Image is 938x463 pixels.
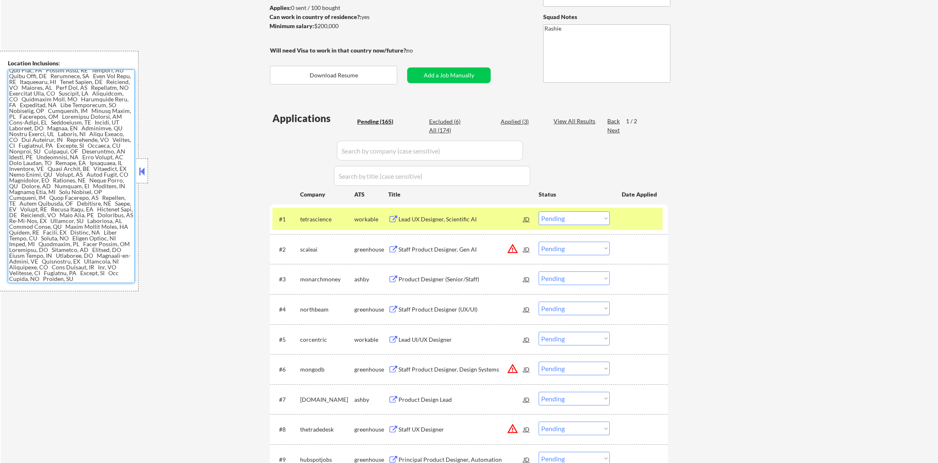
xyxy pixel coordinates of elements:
div: #3 [279,275,294,283]
div: no [406,46,430,55]
strong: Can work in country of residence?: [270,13,361,20]
div: northbeam [300,305,354,314]
div: Company [300,190,354,199]
strong: Minimum salary: [270,22,314,29]
div: Date Applied [622,190,658,199]
button: Download Resume [270,66,397,84]
div: workable [354,336,388,344]
div: JD [523,392,531,407]
input: Search by company (case sensitive) [337,141,523,161]
div: Title [388,190,531,199]
div: #6 [279,365,294,374]
div: 1 / 2 [626,117,645,125]
div: Lead UX Designer, Scientific AI [399,215,523,223]
div: JD [523,422,531,437]
div: Squad Notes [543,13,671,21]
div: corcentric [300,336,354,344]
div: $200,000 [270,22,407,30]
div: Pending (165) [357,118,399,126]
div: Product Designer (Senior/Staff) [399,275,523,283]
div: workable [354,215,388,223]
div: Staff UX Designer [399,425,523,434]
div: Lead UI/UX Designer [399,336,523,344]
div: Applications [272,113,354,123]
div: Location Inclusions: [8,59,135,67]
div: View All Results [554,117,598,125]
strong: Applies: [270,4,291,11]
div: Staff Product Designer, Gen AI [399,245,523,254]
div: Staff Product Designer (UX/UI) [399,305,523,314]
div: Status [539,187,610,202]
div: #4 [279,305,294,314]
div: greenhouse [354,425,388,434]
div: Next [607,126,621,134]
div: #8 [279,425,294,434]
div: greenhouse [354,365,388,374]
div: #5 [279,336,294,344]
div: JD [523,271,531,286]
button: Add a Job Manually [407,67,491,83]
strong: Will need Visa to work in that country now/future?: [270,47,408,54]
div: [DOMAIN_NAME] [300,396,354,404]
button: warning_amber [507,423,518,434]
div: scaleai [300,245,354,254]
div: ATS [354,190,388,199]
div: JD [523,362,531,377]
div: Staff Product Designer, Design Systems [399,365,523,374]
div: mongodb [300,365,354,374]
div: JD [523,242,531,257]
div: 0 sent / 100 bought [270,4,407,12]
button: warning_amber [507,243,518,254]
div: greenhouse [354,305,388,314]
div: Back [607,117,621,125]
div: #7 [279,396,294,404]
button: warning_amber [507,363,518,374]
div: ashby [354,396,388,404]
div: JD [523,211,531,226]
div: All (174) [429,126,470,134]
div: ashby [354,275,388,283]
div: tetrascience [300,215,354,223]
div: Applied (3) [501,118,542,126]
div: greenhouse [354,245,388,254]
div: thetradedesk [300,425,354,434]
div: JD [523,302,531,317]
div: yes [270,13,405,21]
div: JD [523,332,531,347]
div: Product Design Lead [399,396,523,404]
div: #2 [279,245,294,254]
div: monarchmoney [300,275,354,283]
div: #1 [279,215,294,223]
div: Excluded (6) [429,118,470,126]
input: Search by title (case sensitive) [334,166,530,186]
